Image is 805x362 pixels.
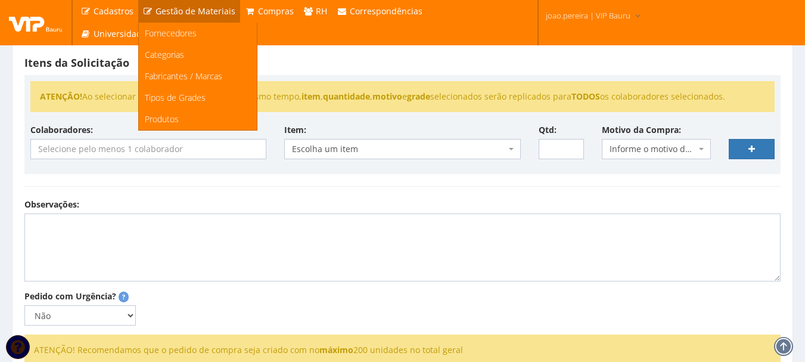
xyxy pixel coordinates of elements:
[284,139,520,159] span: Escolha um item
[139,23,257,44] a: Fornecedores
[610,143,696,155] span: Informe o motivo da compra
[539,124,557,136] label: Qtd:
[34,344,771,356] li: ATENÇÃO! Recomendamos que o pedido de compra seja criado com no 200 unidades no total geral
[122,292,125,301] strong: ?
[31,140,266,159] input: Selecione pelo menos 1 colaborador
[139,109,257,130] a: Produtos
[156,5,235,17] span: Gestão de Materiais
[119,292,129,302] span: Pedidos marcados como urgentes serão destacados com uma tarja vermelha e terão seu motivo de urgê...
[145,70,222,82] span: Fabricantes / Marcas
[602,124,681,136] label: Motivo da Compra:
[546,10,630,21] span: joao.pereira | VIP Bauru
[292,143,505,155] span: Escolha um item
[602,139,711,159] span: Informe o motivo da compra
[145,27,197,39] span: Fornecedores
[316,5,327,17] span: RH
[145,49,184,60] span: Categorias
[407,91,430,102] strong: grade
[24,199,79,211] label: Observações:
[258,5,294,17] span: Compras
[284,124,306,136] label: Item:
[139,44,257,66] a: Categorias
[145,92,206,103] span: Tipos de Grades
[372,91,402,102] strong: motivo
[350,5,422,17] span: Correspondências
[40,91,765,103] li: Ao selecionar mais de 1 colaborador ao mesmo tempo, , , e selecionados serão replicados para os c...
[323,91,370,102] strong: quantidade
[40,91,82,102] strong: ATENÇÃO!
[9,14,63,32] img: logo
[30,124,93,136] label: Colaboradores:
[145,113,179,125] span: Produtos
[302,91,321,102] strong: item
[139,87,257,109] a: Tipos de Grades
[76,23,151,45] a: Universidade
[94,5,133,17] span: Cadastros
[24,55,129,70] strong: Itens da Solicitação
[24,290,116,302] label: Pedido com Urgência?
[94,28,147,39] span: Universidade
[319,344,353,355] strong: máximo
[571,91,600,102] strong: TODOS
[139,66,257,87] a: Fabricantes / Marcas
